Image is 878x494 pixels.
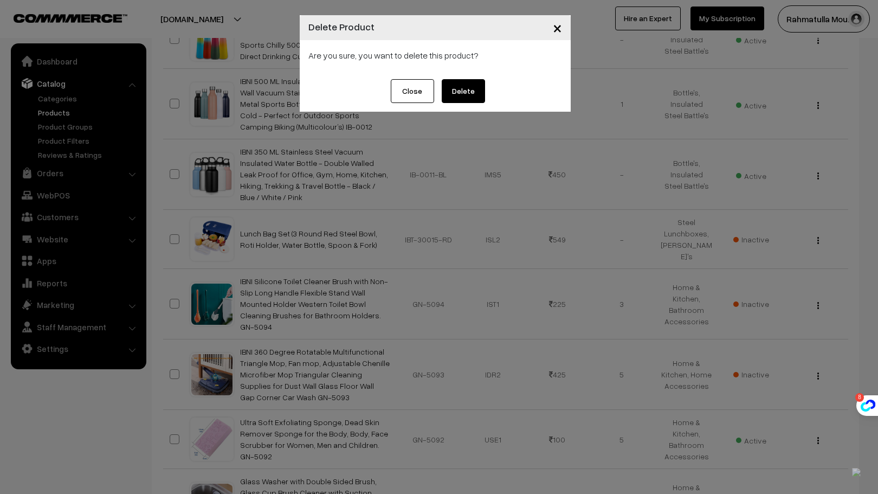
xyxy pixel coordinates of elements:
button: Close [391,79,434,103]
span: × [553,17,562,37]
button: Delete [442,79,485,103]
h4: Delete Product [308,20,375,34]
button: Close [544,11,571,44]
p: Are you sure, you want to delete this product? [308,49,562,62]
